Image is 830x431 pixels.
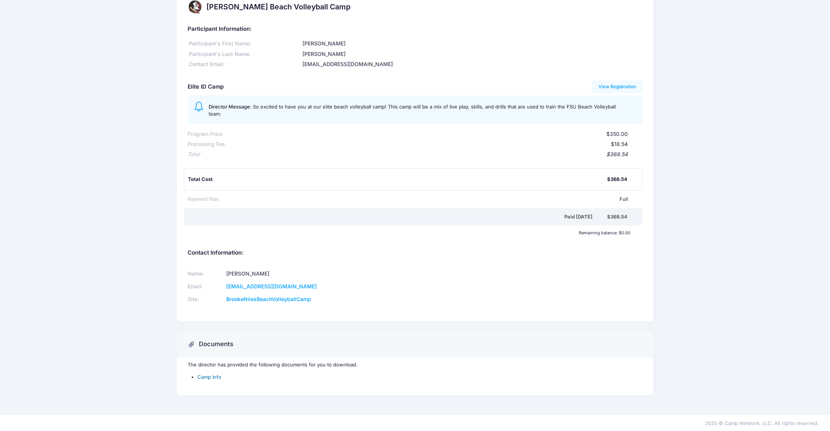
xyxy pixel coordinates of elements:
div: Total Cost [188,176,607,183]
a: BrookeNilesBeachVolleyballCamp [226,296,311,302]
div: Remaining balance: $0.00 [184,231,634,235]
div: $368.54 [607,176,627,183]
div: Contact Email: [188,60,301,68]
h3: Documents [199,341,233,348]
div: Payment Plan [188,196,219,203]
p: The director has provided the following documents for you to download. [188,361,642,369]
h5: Participant Information: [188,26,642,33]
div: Full [219,196,628,203]
h2: [PERSON_NAME] Beach Volleyball Camp [206,3,350,11]
span: So excited to have you at our elite beach volleyball camp! This camp will be a mix of live play, ... [209,104,616,117]
div: Participant's Last Name: [188,50,301,58]
td: Site: [188,293,224,306]
div: Total [188,151,200,158]
div: Processing Fee [188,140,225,148]
div: Participant's First Name: [188,40,301,48]
h5: Contact Information: [188,250,642,256]
div: Paid [DATE] [189,213,607,221]
td: Email: [188,280,224,293]
td: Name: [188,267,224,280]
td: [PERSON_NAME] [224,267,405,280]
div: [EMAIL_ADDRESS][DOMAIN_NAME] [301,60,642,68]
a: View Registration [592,80,643,93]
h5: Elite ID Camp [188,84,224,90]
a: Camp Info [197,374,221,380]
div: [PERSON_NAME] [301,50,642,58]
div: $368.54 [200,151,628,158]
span: 2025 © Camp Network, LLC. All rights reserved. [705,420,819,426]
div: Program Price [188,130,223,138]
span: $350.00 [606,131,628,137]
span: Director Message: [209,104,251,110]
div: $368.54 [607,213,627,221]
div: $18.54 [225,140,628,148]
a: [EMAIL_ADDRESS][DOMAIN_NAME] [226,283,317,289]
div: [PERSON_NAME] [301,40,642,48]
